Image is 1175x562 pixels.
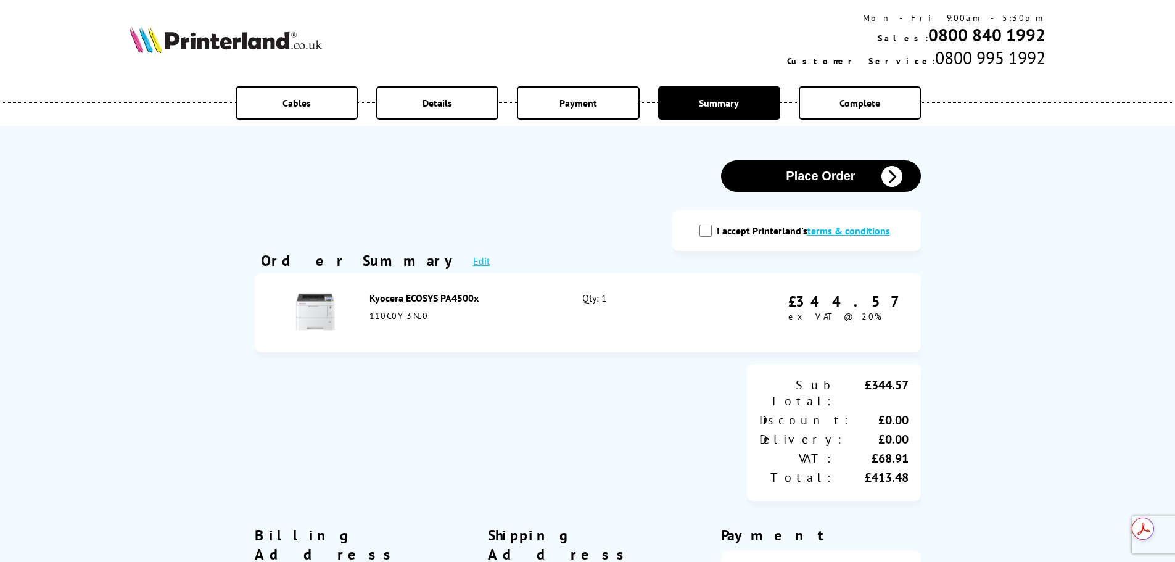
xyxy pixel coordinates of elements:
a: modal_tc [807,225,890,237]
img: Kyocera ECOSYS PA4500x [294,290,337,333]
span: Cables [282,97,311,109]
span: Details [423,97,452,109]
div: 110C0Y3NL0 [369,310,556,321]
div: £0.00 [844,431,909,447]
span: Summary [699,97,739,109]
div: Delivery: [759,431,844,447]
div: VAT: [759,450,834,466]
div: £344.57 [788,292,902,311]
div: £413.48 [834,469,909,486]
a: Edit [473,255,490,267]
div: Kyocera ECOSYS PA4500x [369,292,556,304]
a: 0800 840 1992 [928,23,1045,46]
div: Total: [759,469,834,486]
span: ex VAT @ 20% [788,311,881,322]
div: Sub Total: [759,377,834,409]
div: Payment [721,526,921,545]
div: £344.57 [834,377,909,409]
label: I accept Printerland's [717,225,896,237]
span: 0800 995 1992 [935,46,1045,69]
div: £68.91 [834,450,909,466]
button: Place Order [721,160,921,192]
span: Customer Service: [787,56,935,67]
span: Complete [839,97,880,109]
div: Qty: 1 [582,292,710,334]
div: £0.00 [851,412,909,428]
div: Discount: [759,412,851,428]
div: Mon - Fri 9:00am - 5:30pm [787,12,1045,23]
div: Order Summary [261,251,461,270]
span: Sales: [878,33,928,44]
img: Printerland Logo [130,26,322,53]
span: Payment [559,97,597,109]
